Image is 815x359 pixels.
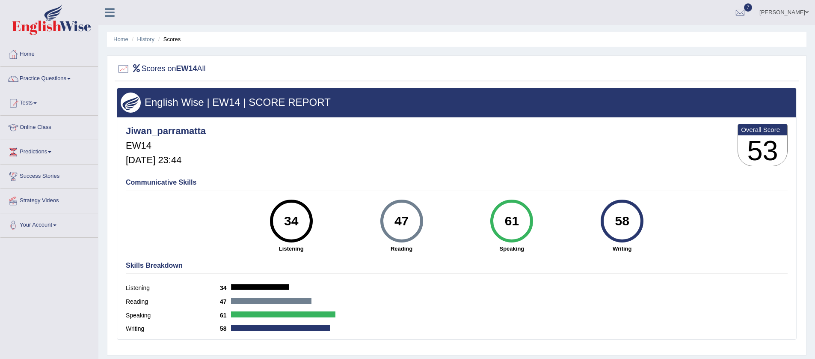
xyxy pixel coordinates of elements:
[113,36,128,42] a: Home
[126,179,788,186] h4: Communicative Skills
[0,42,98,64] a: Home
[126,141,206,151] h5: EW14
[240,245,342,253] strong: Listening
[744,3,753,12] span: 7
[220,312,231,319] b: 61
[276,203,307,239] div: 34
[126,262,788,269] h4: Skills Breakdown
[220,325,231,332] b: 58
[461,245,563,253] strong: Speaking
[126,324,220,333] label: Writing
[126,297,220,306] label: Reading
[351,245,453,253] strong: Reading
[607,203,638,239] div: 58
[0,189,98,210] a: Strategy Videos
[220,298,231,305] b: 47
[121,97,793,108] h3: English Wise | EW14 | SCORE REPORT
[738,135,787,166] h3: 53
[0,165,98,186] a: Success Stories
[126,311,220,320] label: Speaking
[0,213,98,235] a: Your Account
[220,284,231,291] b: 34
[126,284,220,293] label: Listening
[156,35,181,43] li: Scores
[571,245,673,253] strong: Writing
[0,67,98,88] a: Practice Questions
[0,140,98,162] a: Predictions
[0,116,98,137] a: Online Class
[176,64,197,73] b: EW14
[386,203,417,239] div: 47
[126,155,206,165] h5: [DATE] 23:44
[137,36,154,42] a: History
[121,93,141,113] img: wings.png
[117,63,206,75] h2: Scores on All
[741,126,784,133] b: Overall Score
[0,91,98,113] a: Tests
[496,203,528,239] div: 61
[126,126,206,136] h4: Jiwan_parramatta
